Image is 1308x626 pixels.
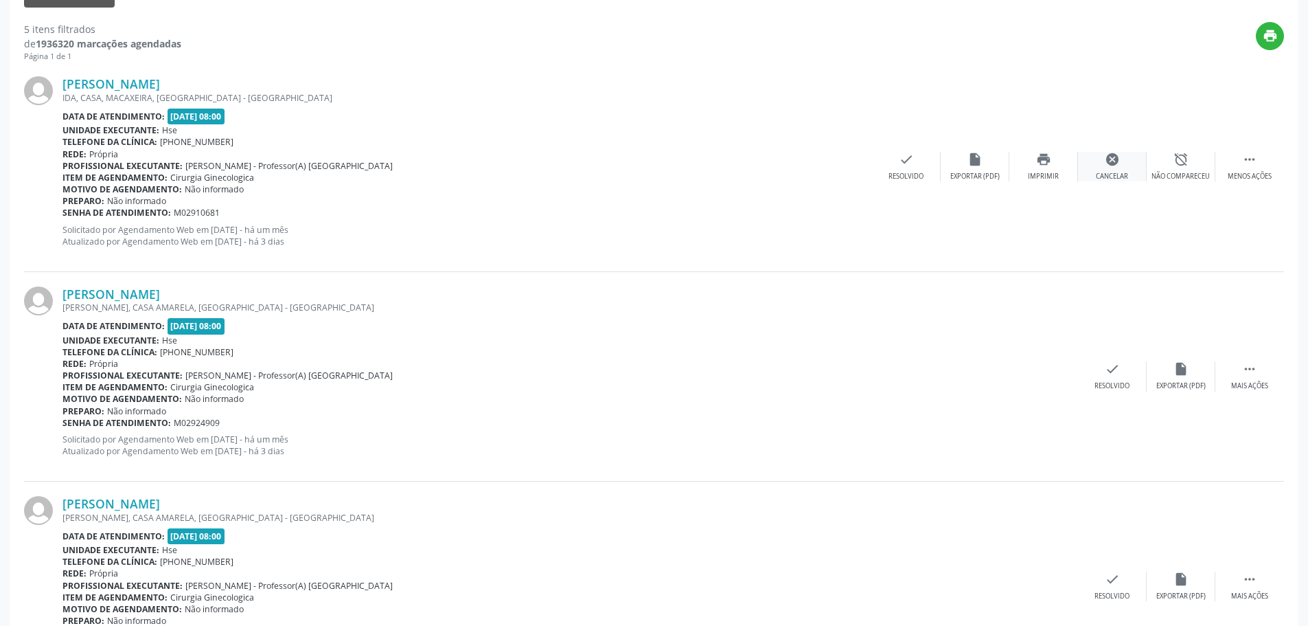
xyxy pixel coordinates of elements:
[967,152,983,167] i: insert_drive_file
[1105,572,1120,587] i: check
[62,370,183,381] b: Profissional executante:
[168,318,225,334] span: [DATE] 08:00
[89,568,118,579] span: Própria
[62,580,183,592] b: Profissional executante:
[62,224,872,247] p: Solicitado por Agendamento Web em [DATE] - há um mês Atualizado por Agendamento Web em [DATE] - h...
[62,183,182,195] b: Motivo de agendamento:
[62,320,165,332] b: Data de atendimento:
[62,592,168,603] b: Item de agendamento:
[174,417,220,429] span: M02924909
[1036,152,1051,167] i: print
[62,568,87,579] b: Rede:
[107,405,166,417] span: Não informado
[62,335,159,346] b: Unidade executante:
[160,556,233,568] span: [PHONE_NUMBER]
[62,405,104,417] b: Preparo:
[89,148,118,160] span: Própria
[1028,172,1059,181] div: Imprimir
[62,556,157,568] b: Telefone da clínica:
[24,496,53,525] img: img
[62,530,165,542] b: Data de atendimento:
[62,302,1078,313] div: [PERSON_NAME], CASA AMARELA, [GEOGRAPHIC_DATA] - [GEOGRAPHIC_DATA]
[185,603,244,615] span: Não informado
[62,381,168,393] b: Item de agendamento:
[1105,361,1120,377] i: check
[62,434,1078,457] p: Solicitado por Agendamento Web em [DATE] - há um mês Atualizado por Agendamento Web em [DATE] - h...
[1242,152,1257,167] i: 
[62,92,872,104] div: IDA, CASA, MACAXEIRA, [GEOGRAPHIC_DATA] - [GEOGRAPHIC_DATA]
[1173,361,1189,377] i: insert_drive_file
[62,512,1078,524] div: [PERSON_NAME], CASA AMARELA, [GEOGRAPHIC_DATA] - [GEOGRAPHIC_DATA]
[1228,172,1272,181] div: Menos ações
[62,172,168,183] b: Item de agendamento:
[170,172,254,183] span: Cirurgia Ginecologica
[36,37,181,50] strong: 1936320 marcações agendadas
[24,51,181,63] div: Página 1 de 1
[62,136,157,148] b: Telefone da clínica:
[1231,381,1268,391] div: Mais ações
[62,76,160,91] a: [PERSON_NAME]
[185,183,244,195] span: Não informado
[62,207,171,219] b: Senha de atendimento:
[62,195,104,207] b: Preparo:
[1105,152,1120,167] i: cancel
[170,592,254,603] span: Cirurgia Ginecologica
[1173,572,1189,587] i: insert_drive_file
[1231,592,1268,601] div: Mais ações
[185,160,393,172] span: [PERSON_NAME] - Professor(A) [GEOGRAPHIC_DATA]
[24,36,181,51] div: de
[950,172,1000,181] div: Exportar (PDF)
[1263,28,1278,43] i: print
[62,148,87,160] b: Rede:
[162,544,177,556] span: Hse
[185,370,393,381] span: [PERSON_NAME] - Professor(A) [GEOGRAPHIC_DATA]
[162,335,177,346] span: Hse
[1242,572,1257,587] i: 
[174,207,220,219] span: M02910681
[62,287,160,302] a: [PERSON_NAME]
[1094,592,1129,601] div: Resolvido
[185,580,393,592] span: [PERSON_NAME] - Professor(A) [GEOGRAPHIC_DATA]
[24,76,53,105] img: img
[162,124,177,136] span: Hse
[62,358,87,370] b: Rede:
[62,603,182,615] b: Motivo de agendamento:
[1096,172,1128,181] div: Cancelar
[185,393,244,405] span: Não informado
[107,195,166,207] span: Não informado
[62,111,165,122] b: Data de atendimento:
[170,381,254,393] span: Cirurgia Ginecologica
[62,496,160,511] a: [PERSON_NAME]
[62,346,157,358] b: Telefone da clínica:
[168,109,225,124] span: [DATE] 08:00
[160,346,233,358] span: [PHONE_NUMBER]
[62,160,183,172] b: Profissional executante:
[1256,22,1284,50] button: print
[62,417,171,429] b: Senha de atendimento:
[62,544,159,556] b: Unidade executante:
[168,528,225,544] span: [DATE] 08:00
[1242,361,1257,377] i: 
[1094,381,1129,391] div: Resolvido
[62,393,182,405] b: Motivo de agendamento:
[1156,381,1206,391] div: Exportar (PDF)
[1151,172,1210,181] div: Não compareceu
[1173,152,1189,167] i: alarm_off
[888,172,923,181] div: Resolvido
[62,124,159,136] b: Unidade executante:
[899,152,914,167] i: check
[89,358,118,370] span: Própria
[160,136,233,148] span: [PHONE_NUMBER]
[24,22,181,36] div: 5 itens filtrados
[24,287,53,315] img: img
[1156,592,1206,601] div: Exportar (PDF)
